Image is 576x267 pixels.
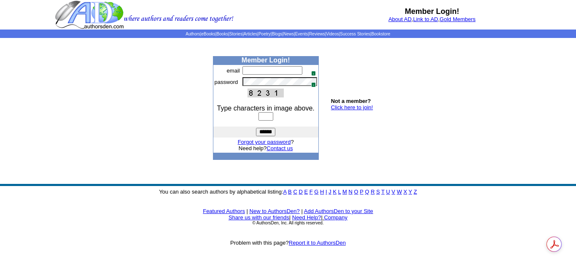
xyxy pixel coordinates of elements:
[244,32,258,36] a: Articles
[392,189,396,195] a: V
[308,67,315,74] img: npw-badge-icon.svg
[388,16,412,22] a: About AD
[331,104,373,111] a: Click here to join!
[342,189,347,195] a: M
[404,189,407,195] a: X
[326,32,339,36] a: Videos
[283,32,294,36] a: News
[215,79,238,85] font: password
[338,189,341,195] a: L
[292,214,321,221] a: Need Help?
[331,98,371,104] b: Not a member?
[272,32,282,36] a: Blogs
[324,214,347,221] a: Company
[340,32,370,36] a: Success Stories
[440,16,476,22] a: Gold Members
[386,189,390,195] a: U
[320,189,324,195] a: H
[250,208,300,214] a: New to AuthorsDen?
[252,221,323,225] font: © AuthorsDen, Inc. All rights reserved.
[248,89,284,97] img: This Is CAPTCHA Image
[242,57,290,64] b: Member Login!
[321,214,347,221] font: |
[229,214,289,221] a: Share us with our friends
[397,189,402,195] a: W
[238,139,291,145] a: Forgot your password
[371,32,390,36] a: Bookstore
[409,189,412,195] a: Y
[283,189,287,195] a: A
[314,189,318,195] a: G
[308,79,315,86] img: npw-badge-icon.svg
[289,240,346,246] a: Report it to AuthorsDen
[247,208,248,214] font: |
[405,7,459,16] b: Member Login!
[293,189,297,195] a: C
[304,189,308,195] a: E
[381,189,385,195] a: T
[309,32,325,36] a: Reviews
[227,67,240,74] font: email
[216,32,228,36] a: Books
[230,240,346,246] font: Problem with this page?
[376,189,380,195] a: S
[328,189,331,195] a: J
[239,145,293,151] font: Need help?
[258,32,271,36] a: Poetry
[414,189,417,195] a: Z
[311,82,316,87] span: 1
[266,145,293,151] a: Contact us
[301,208,302,214] font: |
[311,71,316,76] span: 1
[371,189,374,195] a: R
[304,208,373,214] a: Add AuthorsDen to your Site
[295,32,308,36] a: Events
[186,32,200,36] a: Authors
[333,189,336,195] a: K
[413,16,438,22] a: Link to AD
[360,189,363,195] a: P
[201,32,215,36] a: eBooks
[203,208,245,214] a: Featured Authors
[354,189,358,195] a: O
[238,139,294,145] font: ?
[217,105,315,112] font: Type characters in image above.
[388,16,476,22] font: , ,
[365,189,369,195] a: Q
[186,32,390,36] span: | | | | | | | | | | | |
[289,214,291,221] font: |
[229,32,242,36] a: Stories
[326,189,327,195] a: I
[288,189,292,195] a: B
[310,189,313,195] a: F
[299,189,302,195] a: D
[349,189,353,195] a: N
[159,189,417,195] font: You can also search authors by alphabetical listing:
